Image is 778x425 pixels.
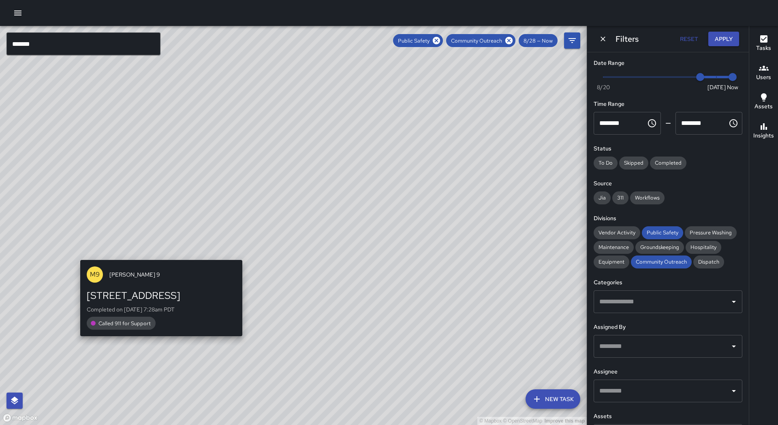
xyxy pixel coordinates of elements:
span: Community Outreach [446,37,507,44]
span: Equipment [594,258,629,265]
button: Users [749,58,778,88]
div: Public Safety [393,34,443,47]
span: Skipped [619,159,648,166]
div: Equipment [594,255,629,268]
div: Public Safety [642,226,683,239]
span: Vendor Activity [594,229,640,236]
button: Tasks [749,29,778,58]
h6: Users [756,73,771,82]
div: Pressure Washing [685,226,737,239]
p: M9 [90,270,100,279]
span: Public Safety [393,37,434,44]
button: Apply [708,32,739,47]
button: Insights [749,117,778,146]
button: Filters [564,32,580,49]
h6: Insights [753,131,774,140]
span: Called 911 for Support [94,320,156,327]
span: Maintenance [594,244,634,251]
p: Completed on [DATE] 7:28am PDT [87,305,236,313]
button: Open [728,341,740,352]
span: Jia [594,194,611,201]
div: To Do [594,157,618,170]
button: Choose time, selected time is 12:00 AM [644,115,660,131]
div: 311 [612,191,628,204]
h6: Tasks [756,44,771,53]
h6: Categories [594,278,742,287]
button: Open [728,296,740,307]
div: [STREET_ADDRESS] [87,289,236,302]
div: Groundskeeping [635,241,684,254]
button: New Task [526,389,580,409]
button: Dismiss [597,33,609,45]
h6: Filters [616,32,639,45]
button: Assets [749,88,778,117]
span: Public Safety [642,229,683,236]
div: Jia [594,191,611,204]
h6: Source [594,179,742,188]
span: Now [727,83,738,91]
span: Groundskeeping [635,244,684,251]
span: 311 [612,194,628,201]
div: Community Outreach [631,255,692,268]
button: Choose time, selected time is 11:59 PM [725,115,742,131]
h6: Status [594,144,742,153]
div: Vendor Activity [594,226,640,239]
span: Pressure Washing [685,229,737,236]
h6: Date Range [594,59,742,68]
div: Skipped [619,157,648,170]
button: Reset [676,32,702,47]
span: Community Outreach [631,258,692,265]
span: To Do [594,159,618,166]
button: Open [728,385,740,397]
h6: Assignee [594,367,742,376]
button: M9[PERSON_NAME] 9[STREET_ADDRESS]Completed on [DATE] 7:28am PDTCalled 911 for Support [80,260,242,336]
span: Hospitality [686,244,721,251]
h6: Divisions [594,214,742,223]
h6: Assets [754,102,773,111]
span: [DATE] [707,83,726,91]
span: 8/20 [597,83,610,91]
span: Dispatch [693,258,724,265]
span: 8/28 — Now [519,37,558,44]
span: Completed [650,159,686,166]
h6: Time Range [594,100,742,109]
span: Workflows [630,194,665,201]
h6: Assets [594,412,742,421]
h6: Assigned By [594,323,742,332]
div: Community Outreach [446,34,515,47]
div: Completed [650,157,686,170]
div: Dispatch [693,255,724,268]
span: [PERSON_NAME] 9 [109,270,236,279]
div: Workflows [630,191,665,204]
div: Maintenance [594,241,634,254]
div: Hospitality [686,241,721,254]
